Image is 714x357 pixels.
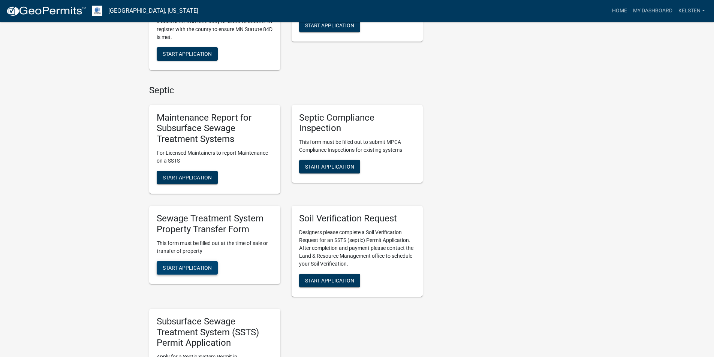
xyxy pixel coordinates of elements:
[157,149,273,165] p: For Licensed Maintainers to report Maintenance on a SSTS
[299,229,415,268] p: Designers please complete a Soil Verification Request for an SSTS (septic) Permit Application. Af...
[630,4,675,18] a: My Dashboard
[157,47,218,61] button: Start Application
[108,4,198,17] a: [GEOGRAPHIC_DATA], [US_STATE]
[675,4,708,18] a: Kelsten
[305,277,354,283] span: Start Application
[163,264,212,270] span: Start Application
[299,112,415,134] h5: Septic Compliance Inspection
[305,164,354,170] span: Start Application
[299,160,360,173] button: Start Application
[305,22,354,28] span: Start Application
[299,274,360,287] button: Start Application
[157,112,273,145] h5: Maintenance Report for Subsurface Sewage Treatment Systems
[157,171,218,184] button: Start Application
[163,175,212,181] span: Start Application
[299,213,415,224] h5: Soil Verification Request
[163,51,212,57] span: Start Application
[157,316,273,348] h5: Subsurface Sewage Treatment System (SSTS) Permit Application
[609,4,630,18] a: Home
[299,138,415,154] p: This form must be filled out to submit MPCA Compliance Inspections for existing systems
[92,6,102,16] img: Otter Tail County, Minnesota
[299,19,360,32] button: Start Application
[149,85,423,96] h4: Septic
[157,239,273,255] p: This form must be filled out at the time of sale or transfer of property
[157,213,273,235] h5: Sewage Treatment System Property Transfer Form
[157,261,218,275] button: Start Application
